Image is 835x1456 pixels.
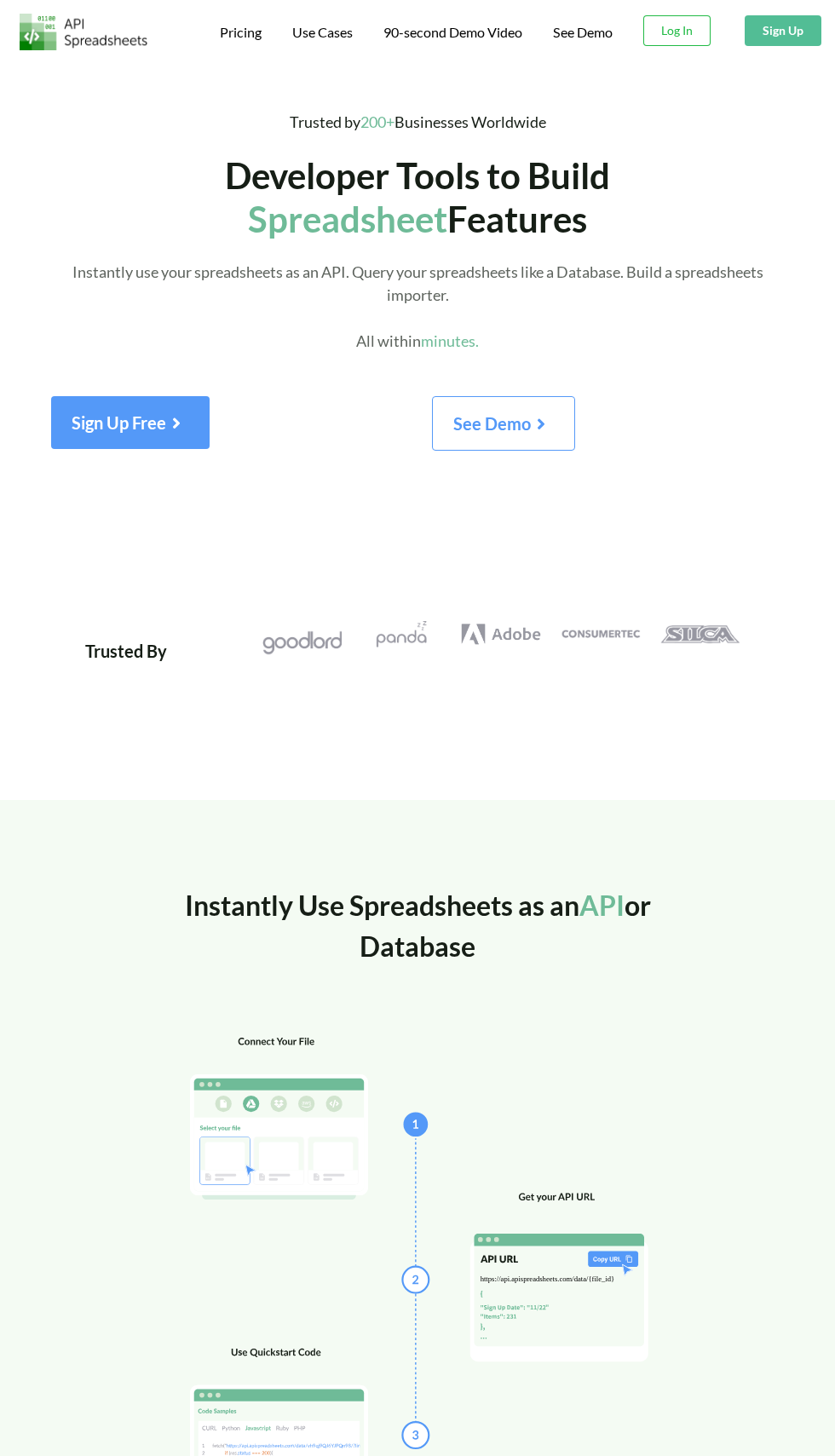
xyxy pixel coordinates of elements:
[452,621,551,647] a: Adobe Logo
[170,885,665,1035] div: Instantly Use Spreadsheets as an or Database
[550,621,650,647] a: Consumertec Logo
[745,15,821,46] button: Sign Up
[561,621,640,647] img: Consumertec Logo
[85,621,167,664] div: Trusted By
[292,24,353,40] span: Use Cases
[252,621,352,656] a: Goodlord Logo
[225,154,610,239] span: Developer Tools to Build Features
[262,630,342,656] img: Goodlord Logo
[361,621,441,647] img: Pandazzz Logo
[248,198,447,240] span: Spreadsheet
[660,621,740,647] img: Silca Logo
[579,889,625,922] span: API
[643,15,711,46] button: Log In
[290,112,546,131] span: Trusted by Businesses Worldwide
[453,413,554,434] span: See Demo
[72,412,189,433] span: Sign Up Free
[553,24,613,42] a: See Demo
[352,621,452,647] a: Pandazzz Logo
[383,26,522,39] span: 90-second Demo Video
[72,262,763,350] span: Instantly use your spreadsheets as an API. Query your spreadsheets like a Database. Build a sprea...
[51,396,210,449] button: Sign Up Free
[220,24,262,40] span: Pricing
[20,14,147,50] img: Logo.png
[432,396,575,451] button: See Demo
[360,112,394,131] span: 200+
[432,418,575,433] a: See Demo
[650,621,750,647] a: Silca Logo
[421,331,479,350] span: minutes.
[461,621,540,647] img: Adobe Logo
